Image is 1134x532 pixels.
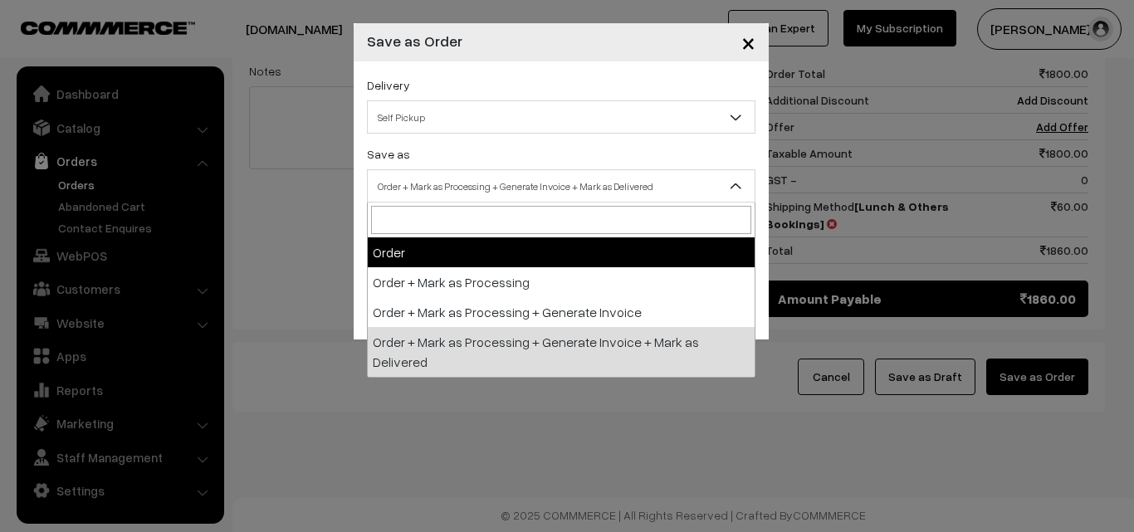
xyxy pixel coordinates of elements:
[367,76,410,94] label: Delivery
[367,169,755,203] span: Order + Mark as Processing + Generate Invoice + Mark as Delivered
[368,267,755,297] li: Order + Mark as Processing
[368,327,755,377] li: Order + Mark as Processing + Generate Invoice + Mark as Delivered
[741,27,755,57] span: ×
[368,172,755,201] span: Order + Mark as Processing + Generate Invoice + Mark as Delivered
[368,237,755,267] li: Order
[368,103,755,132] span: Self Pickup
[367,30,462,52] h4: Save as Order
[368,297,755,327] li: Order + Mark as Processing + Generate Invoice
[728,17,769,68] button: Close
[367,100,755,134] span: Self Pickup
[367,145,410,163] label: Save as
